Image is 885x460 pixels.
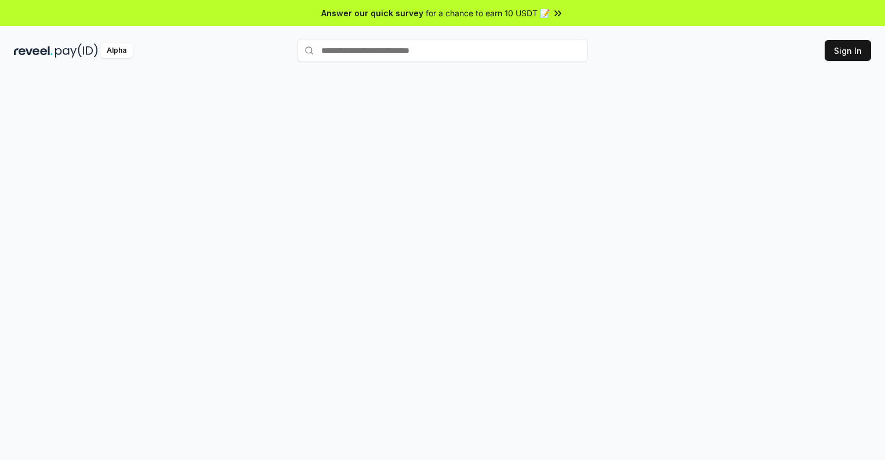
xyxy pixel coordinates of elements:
[426,7,550,19] span: for a chance to earn 10 USDT 📝
[321,7,423,19] span: Answer our quick survey
[55,44,98,58] img: pay_id
[14,44,53,58] img: reveel_dark
[100,44,133,58] div: Alpha
[825,40,871,61] button: Sign In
